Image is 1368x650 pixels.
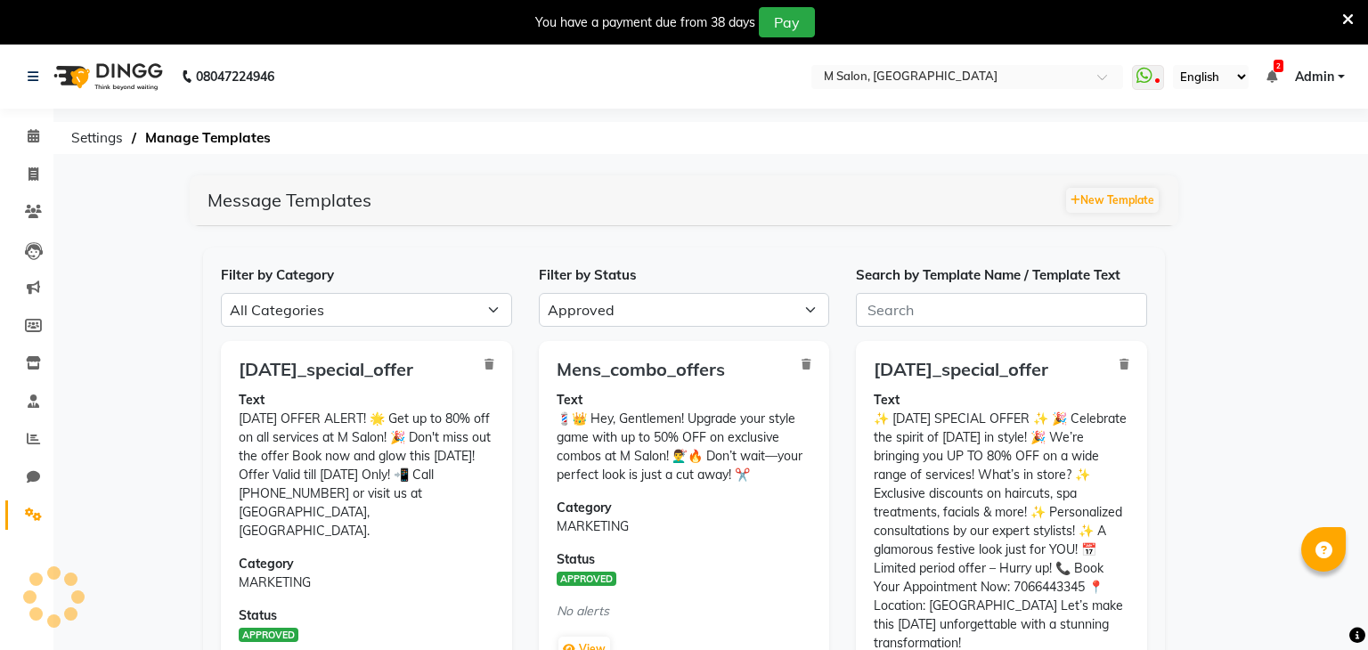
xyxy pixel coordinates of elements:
a: 2 [1266,69,1277,85]
input: Search [856,293,1147,327]
span: APPROVED [239,628,298,642]
label: Search by Template Name / Template Text [856,265,1120,286]
p: MARKETING [239,555,494,592]
label: Filter by Category [221,265,334,286]
img: logo [45,52,167,102]
span: 2 [1274,60,1283,72]
span: Manage Templates [136,122,280,154]
strong: Text [239,392,265,408]
strong: Text [874,392,900,408]
strong: Status [239,607,277,623]
p: 💈👑 Hey, Gentlemen! Upgrade your style game with up to 50% OFF on exclusive combos at M Salon! 💇‍♂... [557,391,812,484]
span: Admin [1295,68,1334,86]
strong: Category [557,500,612,516]
button: New Template [1066,188,1159,213]
b: 08047224946 [196,52,274,102]
span: APPROVED [557,572,616,586]
label: Filter by Status [539,265,637,286]
em: No alerts [557,603,609,619]
strong: Text [557,392,582,408]
p: MARKETING [557,499,812,536]
button: Pay [759,7,815,37]
h5: Mens_combo_offers [557,359,812,380]
span: Message Templates [208,190,371,211]
span: Settings [62,122,132,154]
div: You have a payment due from 38 days [535,13,755,32]
h5: [DATE]_special_offer [874,359,1129,380]
p: [DATE] OFFER ALERT! 🌟 Get up to 80% off on all services at M Salon! 🎉 Don't miss out the offer Bo... [239,391,494,540]
h5: [DATE]_special_offer [239,359,494,380]
strong: Category [239,556,294,572]
strong: Status [557,551,595,567]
